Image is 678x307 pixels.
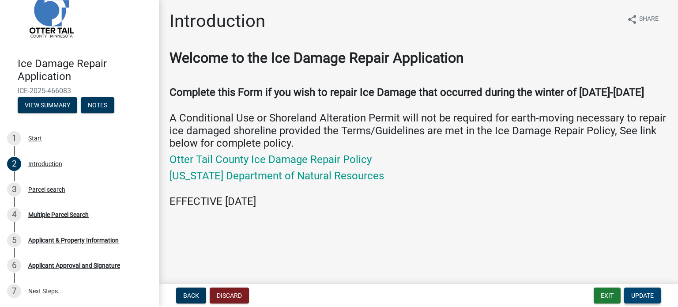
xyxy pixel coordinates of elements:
[18,97,77,113] button: View Summary
[28,212,89,218] div: Multiple Parcel Search
[639,14,659,25] span: Share
[169,86,644,99] strong: Complete this Form if you wish to repair Ice Damage that occurred during the winter of [DATE]-[DATE]
[7,233,21,247] div: 5
[169,11,265,32] h1: Introduction
[627,14,637,25] i: share
[620,11,666,28] button: shareShare
[210,288,249,303] button: Discard
[28,135,42,141] div: Start
[81,97,114,113] button: Notes
[169,170,384,182] a: [US_STATE] Department of Natural Resources
[28,161,62,167] div: Introduction
[18,87,141,95] span: ICE-2025-466083
[18,102,77,109] wm-modal-confirm: Summary
[169,170,667,208] h4: EFFECTIVE [DATE]
[7,284,21,298] div: 7
[631,292,654,299] span: Update
[81,102,114,109] wm-modal-confirm: Notes
[7,182,21,197] div: 3
[28,186,65,193] div: Parcel search
[183,292,199,299] span: Back
[624,288,661,303] button: Update
[28,237,119,243] div: Applicant & Property Information
[7,208,21,222] div: 4
[7,131,21,145] div: 1
[7,157,21,171] div: 2
[176,288,206,303] button: Back
[18,57,152,83] h4: Ice Damage Repair Application
[169,86,667,150] h4: A Conditional Use or Shoreland Alteration Permit will not be required for earth-moving necessary ...
[169,153,372,166] a: Otter Tail County Ice Damage Repair Policy
[7,258,21,273] div: 6
[169,49,464,66] strong: Welcome to the Ice Damage Repair Application
[594,288,621,303] button: Exit
[28,262,120,269] div: Applicant Approval and Signature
